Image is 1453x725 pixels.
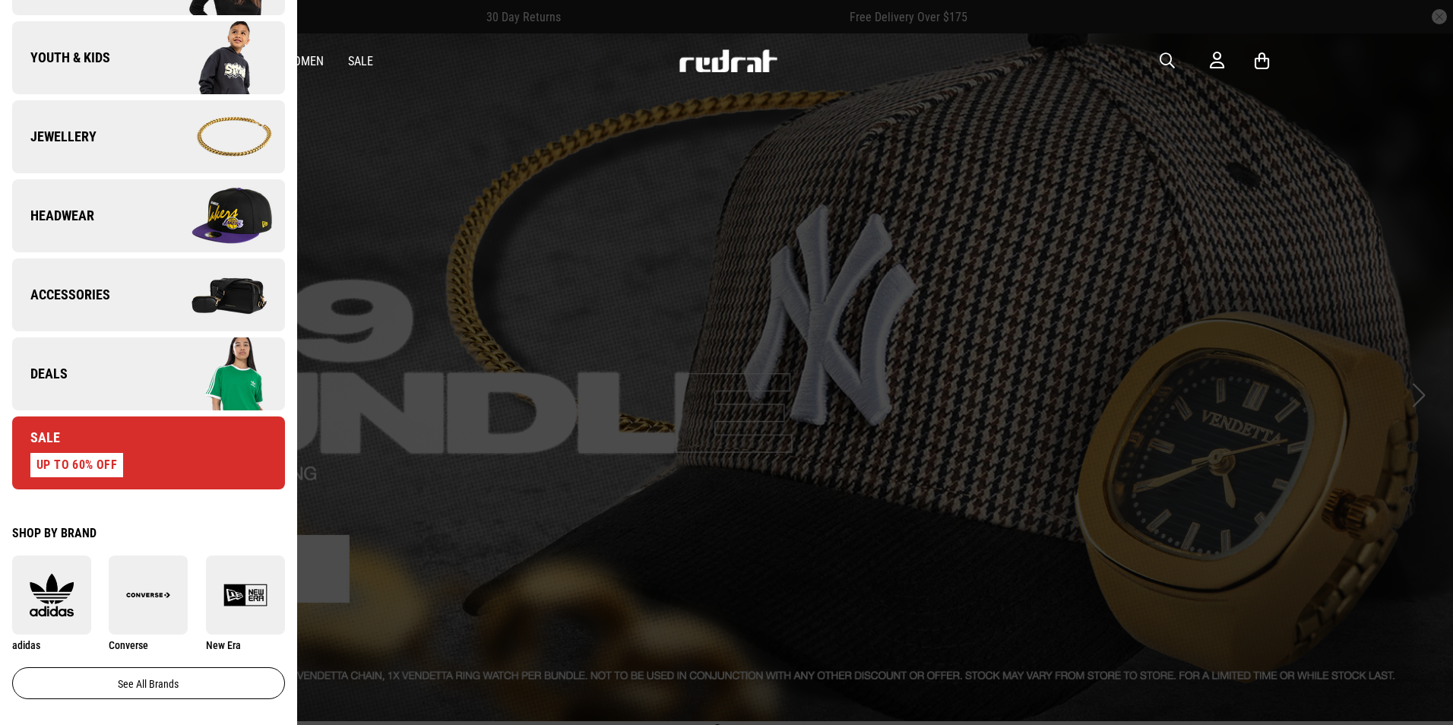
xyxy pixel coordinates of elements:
a: Youth & Kids Company [12,21,285,94]
img: Company [148,336,284,412]
span: Converse [109,639,148,651]
div: UP TO 60% OFF [30,453,123,477]
a: Sale [348,54,373,68]
img: Company [148,20,284,96]
img: Redrat logo [678,49,778,72]
img: Company [148,99,284,175]
a: See all brands [12,667,285,699]
span: Youth & Kids [12,49,110,67]
span: Deals [12,365,68,383]
img: adidas [12,573,91,617]
img: New Era [206,573,285,617]
a: New Era New Era [206,556,285,652]
a: Headwear Company [12,179,285,252]
a: Women [284,54,324,68]
a: Sale UP TO 60% OFF [12,416,285,489]
img: Company [148,178,284,254]
a: Converse Converse [109,556,188,652]
a: adidas adidas [12,556,91,652]
button: Open LiveChat chat widget [12,6,58,52]
span: Jewellery [12,128,97,146]
span: Accessories [12,286,110,304]
span: adidas [12,639,40,651]
div: Shop by Brand [12,526,285,540]
img: Company [148,257,284,333]
span: New Era [206,639,241,651]
img: Converse [109,573,188,617]
a: Accessories Company [12,258,285,331]
span: Headwear [12,207,94,225]
a: Deals Company [12,337,285,410]
a: Jewellery Company [12,100,285,173]
span: Sale [12,429,60,447]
